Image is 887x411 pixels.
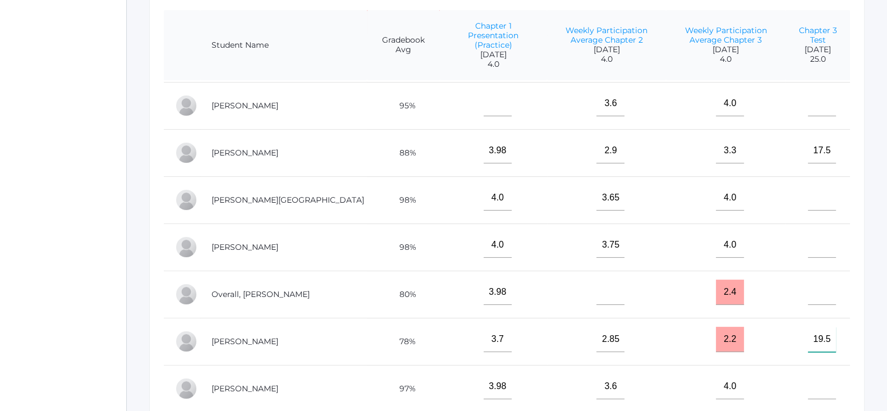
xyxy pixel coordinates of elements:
span: [DATE] [451,50,536,60]
div: Austin Hill [175,189,197,211]
div: Emme Renz [175,377,197,400]
td: 98% [367,176,440,223]
th: Student Name [200,10,367,81]
a: Chapter 1 Presentation (Practice) [468,21,518,50]
a: Chapter 3 Test [798,25,837,45]
span: 4.0 [451,60,536,69]
a: [PERSON_NAME] [212,383,278,394]
td: 88% [367,129,440,176]
div: Chris Overall [175,283,197,305]
span: [DATE] [558,45,655,54]
span: [DATE] [797,45,839,54]
a: [PERSON_NAME] [212,148,278,158]
span: 25.0 [797,54,839,64]
a: Overall, [PERSON_NAME] [212,289,310,299]
div: Olivia Puha [175,330,197,353]
a: Weekly Participation Average Chapter 2 [566,25,647,45]
a: [PERSON_NAME][GEOGRAPHIC_DATA] [212,195,364,205]
span: 4.0 [558,54,655,64]
span: 4.0 [677,54,774,64]
a: [PERSON_NAME] [212,242,278,252]
div: Marissa Myers [175,236,197,258]
a: [PERSON_NAME] [212,336,278,346]
th: Gradebook Avg [367,10,440,81]
div: LaRae Erner [175,94,197,117]
div: Rachel Hayton [175,141,197,164]
td: 95% [367,82,440,129]
a: [PERSON_NAME] [212,101,278,111]
span: [DATE] [677,45,774,54]
a: Weekly Participation Average Chapter 3 [685,25,767,45]
td: 78% [367,318,440,365]
td: 80% [367,271,440,318]
td: 98% [367,223,440,271]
